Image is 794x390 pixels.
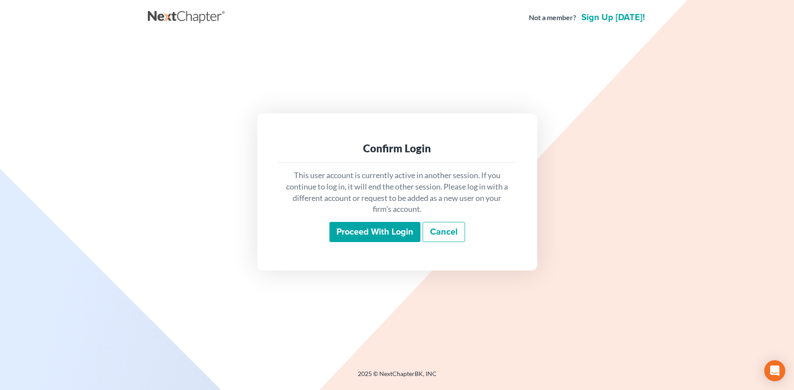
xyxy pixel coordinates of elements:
[285,170,509,215] p: This user account is currently active in another session. If you continue to log in, it will end ...
[764,360,785,381] div: Open Intercom Messenger
[285,141,509,155] div: Confirm Login
[329,222,420,242] input: Proceed with login
[580,13,647,22] a: Sign up [DATE]!
[529,13,576,23] strong: Not a member?
[423,222,465,242] a: Cancel
[148,369,647,385] div: 2025 © NextChapterBK, INC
